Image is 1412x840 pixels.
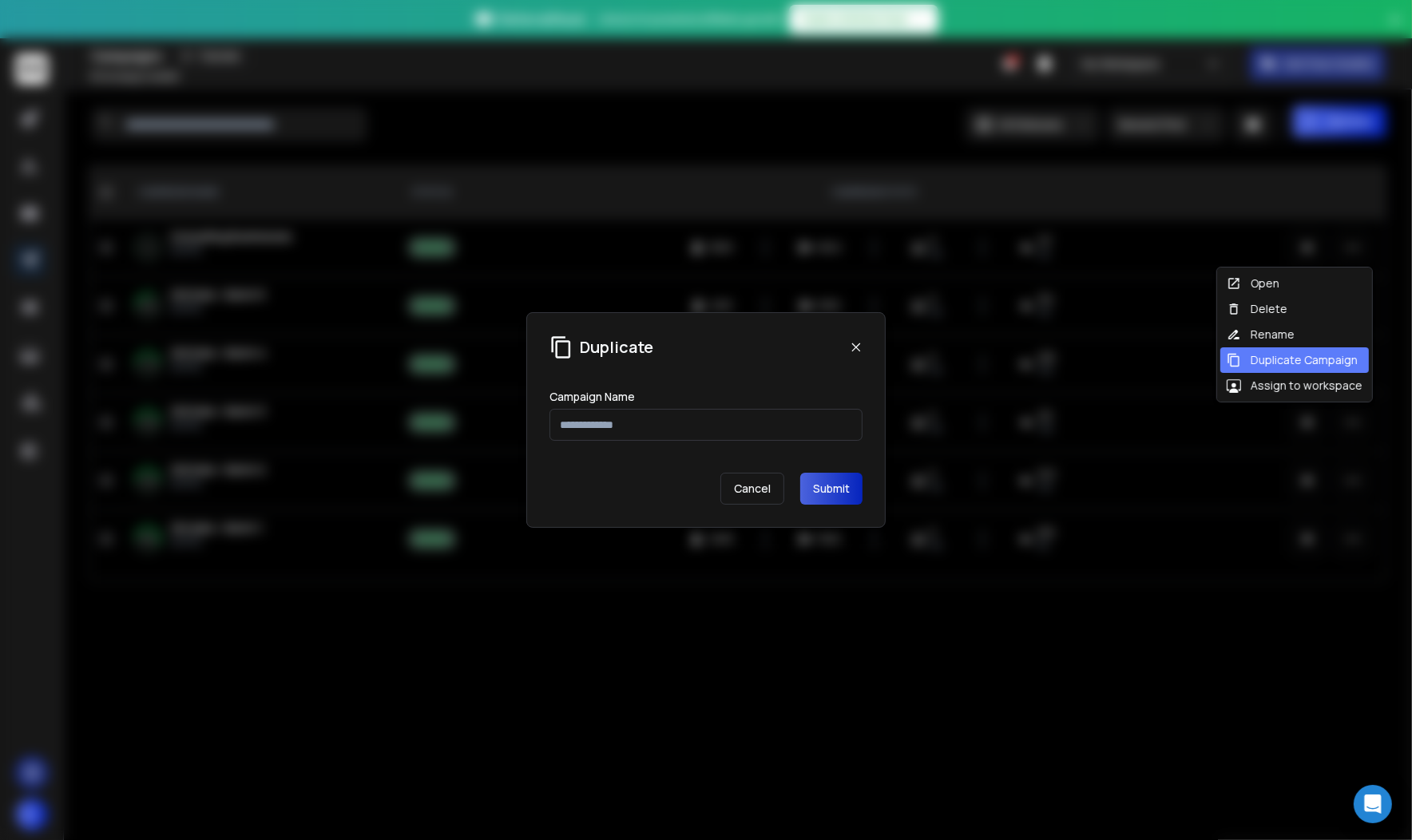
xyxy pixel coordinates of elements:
[580,336,653,359] h1: Duplicate
[1227,275,1279,291] div: Open
[1227,352,1358,368] div: Duplicate Campaign
[800,473,863,505] button: Submit
[1227,378,1362,394] div: Assign to workspace
[720,473,784,505] p: Cancel
[1354,785,1392,823] div: Open Intercom Messenger
[1227,327,1295,343] div: Rename
[1227,301,1287,317] div: Delete
[549,391,635,402] label: Campaign Name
